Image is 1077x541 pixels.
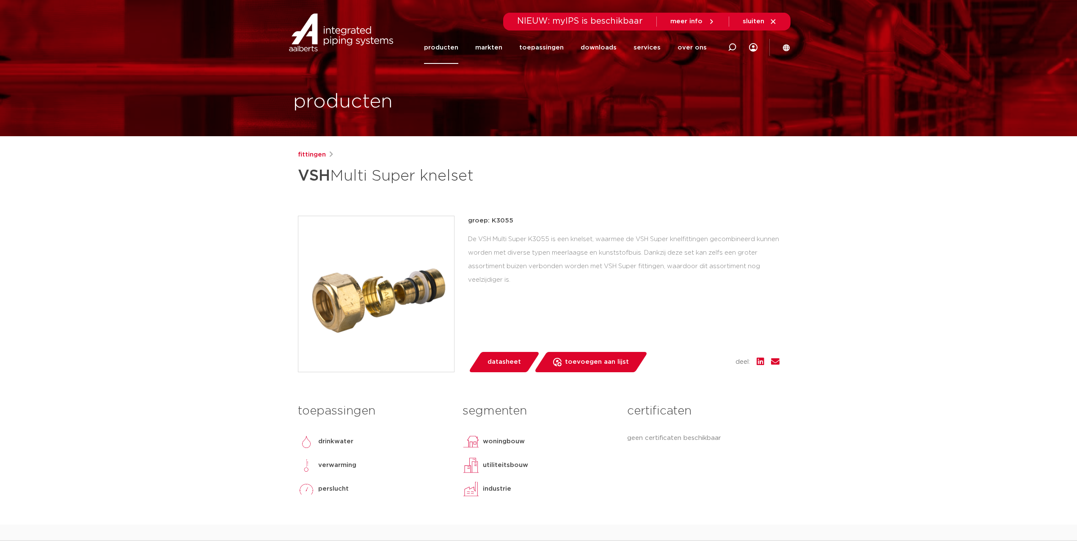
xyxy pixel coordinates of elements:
[463,403,614,420] h3: segmenten
[627,433,779,443] p: geen certificaten beschikbaar
[318,437,353,447] p: drinkwater
[463,457,479,474] img: utiliteitsbouw
[298,163,616,189] h1: Multi Super knelset
[293,88,393,115] h1: producten
[298,168,330,184] strong: VSH
[483,460,528,470] p: utiliteitsbouw
[519,31,564,64] a: toepassingen
[468,216,780,226] p: groep: K3055
[735,357,750,367] span: deel:
[424,31,707,64] nav: Menu
[298,150,326,160] a: fittingen
[298,403,450,420] h3: toepassingen
[634,31,661,64] a: services
[565,355,629,369] span: toevoegen aan lijst
[468,233,780,286] div: De VSH Multi Super K3055 is een knelset, waarmee de VSH Super knelfittingen gecombineerd kunnen w...
[463,433,479,450] img: woningbouw
[670,18,715,25] a: meer info
[483,484,511,494] p: industrie
[424,31,458,64] a: producten
[517,17,643,25] span: NIEUW: myIPS is beschikbaar
[298,481,315,497] img: perslucht
[743,18,777,25] a: sluiten
[488,355,521,369] span: datasheet
[298,433,315,450] img: drinkwater
[627,403,779,420] h3: certificaten
[475,31,502,64] a: markten
[298,216,454,372] img: Product Image for VSH Multi Super knelset
[318,460,356,470] p: verwarming
[463,481,479,497] img: industrie
[670,18,702,25] span: meer info
[318,484,349,494] p: perslucht
[483,437,525,447] p: woningbouw
[468,352,540,372] a: datasheet
[678,31,707,64] a: over ons
[298,457,315,474] img: verwarming
[581,31,617,64] a: downloads
[743,18,764,25] span: sluiten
